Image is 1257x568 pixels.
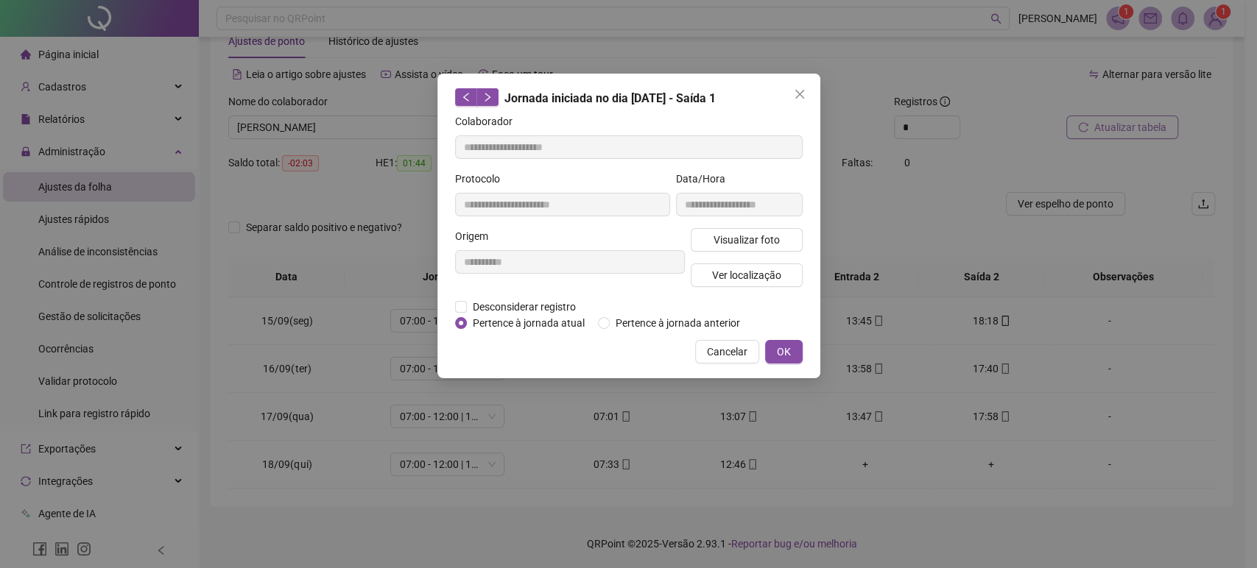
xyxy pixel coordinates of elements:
span: close [794,88,806,100]
button: Ver localização [691,263,803,287]
span: Cancelar [707,344,747,360]
button: Close [788,82,811,106]
span: left [461,92,471,102]
span: Desconsiderar registro [467,299,582,315]
button: right [476,88,499,106]
button: Visualizar foto [691,228,803,252]
button: OK [765,340,803,363]
span: Ver localização [711,267,781,283]
span: Visualizar foto [713,232,779,248]
button: Cancelar [695,340,759,363]
label: Colaborador [455,113,522,129]
span: right [482,92,493,102]
div: Jornada iniciada no dia [DATE] - Saída 1 [455,88,803,107]
label: Data/Hora [676,171,735,187]
span: Pertence à jornada atual [467,315,591,331]
label: Protocolo [455,171,510,187]
span: OK [777,344,791,360]
button: left [455,88,477,106]
span: Pertence à jornada anterior [610,315,746,331]
label: Origem [455,228,498,244]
